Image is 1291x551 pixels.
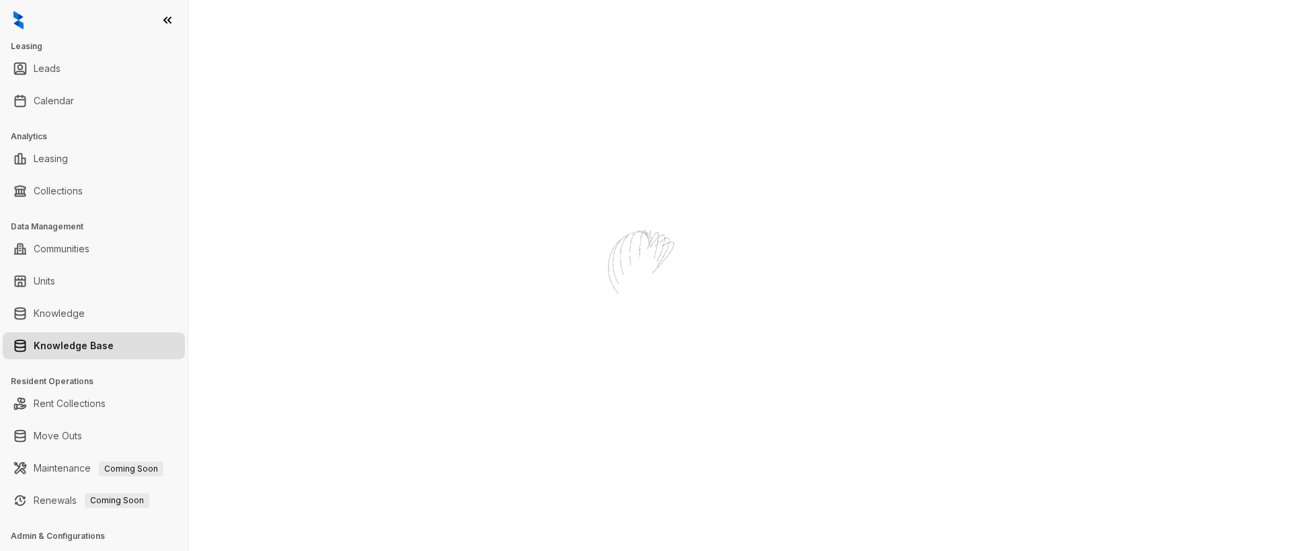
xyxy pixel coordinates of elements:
[34,145,68,172] a: Leasing
[3,487,185,514] li: Renewals
[3,332,185,359] li: Knowledge Base
[11,221,188,233] h3: Data Management
[34,487,149,514] a: RenewalsComing Soon
[34,332,114,359] a: Knowledge Base
[3,178,185,205] li: Collections
[34,423,82,449] a: Move Outs
[578,202,713,336] img: Loader
[34,55,61,82] a: Leads
[11,530,188,542] h3: Admin & Configurations
[34,268,55,295] a: Units
[34,87,74,114] a: Calendar
[85,493,149,508] span: Coming Soon
[11,375,188,388] h3: Resident Operations
[34,178,83,205] a: Collections
[3,390,185,417] li: Rent Collections
[13,11,24,30] img: logo
[99,462,163,476] span: Coming Soon
[622,336,670,350] div: Loading...
[3,55,185,82] li: Leads
[34,390,106,417] a: Rent Collections
[3,145,185,172] li: Leasing
[11,40,188,52] h3: Leasing
[3,455,185,482] li: Maintenance
[3,268,185,295] li: Units
[11,131,188,143] h3: Analytics
[3,87,185,114] li: Calendar
[3,300,185,327] li: Knowledge
[34,300,85,327] a: Knowledge
[34,235,89,262] a: Communities
[3,235,185,262] li: Communities
[3,423,185,449] li: Move Outs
